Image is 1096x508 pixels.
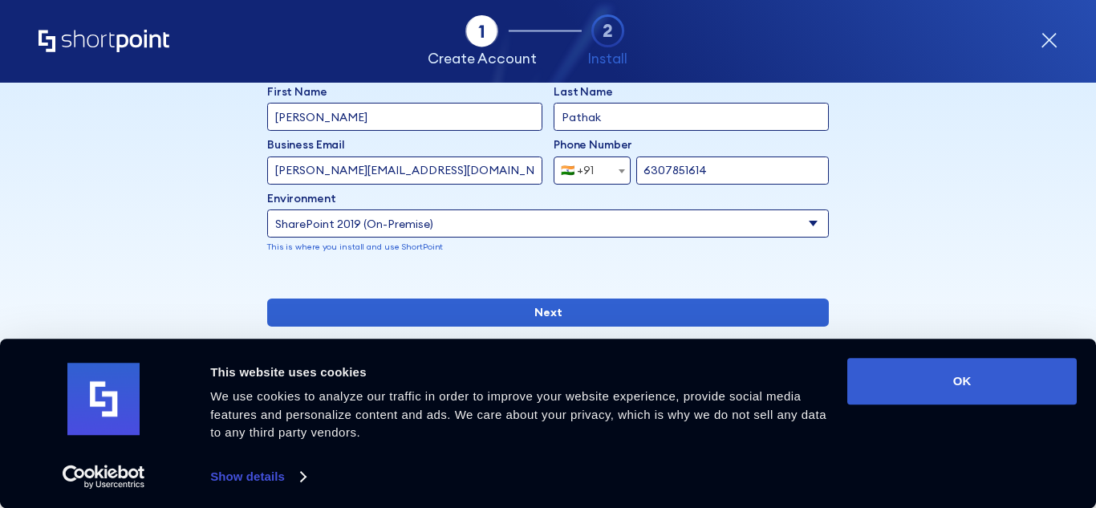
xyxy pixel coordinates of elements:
a: Usercentrics Cookiebot - opens in a new window [34,465,174,489]
img: logo [67,364,140,436]
button: OK [847,358,1077,404]
a: Show details [210,465,305,489]
span: We use cookies to analyze our traffic in order to improve your website experience, provide social... [210,389,826,439]
div: This website uses cookies [210,363,829,382]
